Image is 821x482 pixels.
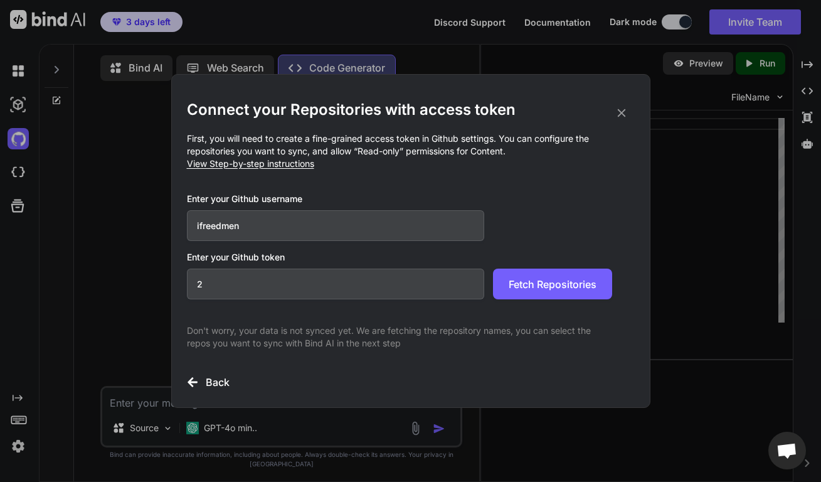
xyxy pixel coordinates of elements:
span: View Step-by-step instructions [187,158,314,169]
div: Open chat [768,432,806,469]
input: Github Token [187,269,485,299]
h2: Connect your Repositories with access token [187,100,635,120]
h3: Enter your Github username [187,193,612,205]
button: Fetch Repositories [493,269,612,299]
h3: Enter your Github token [187,251,635,264]
span: Fetch Repositories [509,277,596,292]
input: Github Username [187,210,485,241]
p: First, you will need to create a fine-grained access token in Github settings. You can configure ... [187,132,635,170]
h3: Back [206,375,230,390]
p: Don't worry, your data is not synced yet. We are fetching the repository names, you can select th... [187,324,612,350]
